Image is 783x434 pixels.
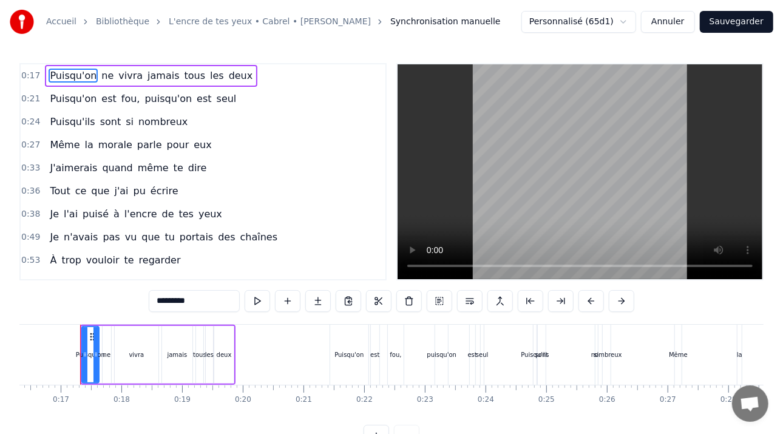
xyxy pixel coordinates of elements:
[21,254,40,266] span: 0:53
[591,350,622,359] div: nombreux
[732,385,768,422] a: Ouvrir le chat
[538,395,555,405] div: 0:25
[49,276,69,290] span: J'en
[49,69,98,83] span: Puisqu'on
[356,395,373,405] div: 0:22
[178,207,195,221] span: tes
[205,350,214,359] div: les
[178,230,214,244] span: portais
[228,69,254,83] span: deux
[49,161,98,175] span: J'aimerais
[390,350,401,359] div: fou,
[641,11,694,33] button: Annuler
[21,208,40,220] span: 0:38
[143,92,193,106] span: puisqu'on
[193,350,206,359] div: tous
[390,16,501,28] span: Synchronisation manuelle
[53,395,69,405] div: 0:17
[97,138,134,152] span: morale
[124,230,138,244] span: vu
[81,207,110,221] span: puisé
[123,207,158,221] span: l'encre
[49,92,98,106] span: Puisqu'on
[21,70,40,82] span: 0:17
[427,350,456,359] div: puisqu'on
[101,161,134,175] span: quand
[138,253,182,267] span: regarder
[140,230,161,244] span: que
[46,16,76,28] a: Accueil
[49,230,60,244] span: Je
[137,161,170,175] span: même
[669,350,688,359] div: Même
[417,395,433,405] div: 0:23
[468,350,477,359] div: est
[46,16,501,28] nav: breadcrumb
[161,207,175,221] span: de
[49,207,60,221] span: Je
[76,350,105,359] div: Puisqu'on
[49,138,81,152] span: Même
[132,276,176,290] span: miennes
[117,69,144,83] span: vivra
[149,184,180,198] span: écrire
[195,92,212,106] span: est
[21,231,40,243] span: 0:49
[60,253,82,267] span: trop
[10,10,34,34] img: youka
[217,350,232,359] div: deux
[599,395,615,405] div: 0:26
[100,92,117,106] span: est
[21,185,40,197] span: 0:36
[334,350,364,359] div: Puisqu'on
[476,350,488,359] div: seul
[660,395,676,405] div: 0:27
[163,230,175,244] span: tu
[197,207,223,221] span: yeux
[169,16,371,28] a: L'encre de tes yeux • Cabrel • [PERSON_NAME]
[720,395,737,405] div: 0:28
[370,350,379,359] div: est
[72,276,112,290] span: oubliais
[137,115,189,129] span: nombreux
[49,115,96,129] span: Puisqu'ils
[168,350,188,359] div: jamais
[100,69,115,83] span: ne
[235,395,251,405] div: 0:20
[174,395,191,405] div: 0:19
[521,350,549,359] div: Puisqu'ils
[90,184,110,198] span: que
[103,350,111,359] div: ne
[63,230,99,244] span: n'avais
[84,138,95,152] span: la
[217,230,236,244] span: des
[737,350,742,359] div: la
[535,350,549,359] div: sont
[120,92,141,106] span: fou,
[114,276,130,290] span: les
[96,16,149,28] a: Bibliothèque
[209,69,225,83] span: les
[187,161,208,175] span: dire
[21,93,40,105] span: 0:21
[192,138,212,152] span: eux
[183,69,207,83] span: tous
[296,395,312,405] div: 0:21
[146,69,180,83] span: jamais
[478,395,494,405] div: 0:24
[74,184,88,198] span: ce
[129,350,144,359] div: vivra
[123,253,135,267] span: te
[21,116,40,128] span: 0:24
[166,138,191,152] span: pour
[21,277,40,290] span: 0:56
[124,115,135,129] span: si
[132,184,147,198] span: pu
[99,115,123,129] span: sont
[63,207,79,221] span: l'ai
[49,253,58,267] span: À
[136,138,163,152] span: parle
[114,395,130,405] div: 0:18
[215,92,238,106] span: seul
[101,230,121,244] span: pas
